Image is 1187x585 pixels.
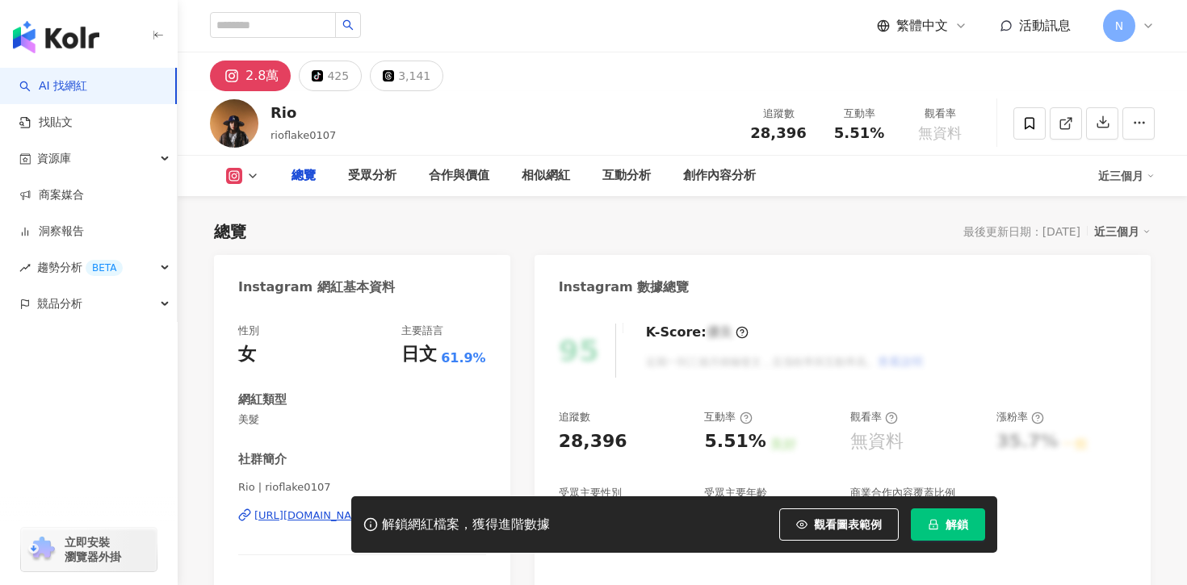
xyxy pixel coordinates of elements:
span: 資源庫 [37,140,71,177]
div: 互動率 [828,106,890,122]
div: 女 [238,342,256,367]
span: 5.51% [834,125,884,141]
div: 觀看率 [909,106,971,122]
div: 觀看率 [850,410,898,424]
span: 觀看圖表範例 [814,518,882,531]
span: N [1115,17,1123,35]
div: 28,396 [559,429,627,454]
span: 28,396 [750,124,806,141]
span: 解鎖 [946,518,968,531]
div: 425 [327,65,349,87]
span: Rio | rioflake0107 [238,480,486,495]
div: 相似網紅 [522,166,570,186]
a: 商案媒合 [19,187,84,203]
div: 追蹤數 [559,410,590,424]
span: 競品分析 [37,286,82,322]
span: 繁體中文 [896,17,948,35]
a: chrome extension立即安裝 瀏覽器外掛 [21,528,157,571]
div: 日文 [401,342,437,367]
span: search [342,19,354,31]
div: 漲粉率 [996,410,1044,424]
div: 社群簡介 [238,451,287,468]
span: 61.9% [441,349,486,367]
span: 趨勢分析 [37,249,123,286]
div: 總覽 [214,220,246,243]
div: 追蹤數 [748,106,809,122]
div: 受眾分析 [348,166,396,186]
div: 2.8萬 [245,65,279,87]
div: 5.51% [704,429,765,454]
div: 受眾主要性別 [559,486,622,500]
span: 活動訊息 [1019,18,1071,33]
button: 3,141 [370,61,443,91]
div: Instagram 數據總覽 [559,278,690,296]
div: 網紅類型 [238,391,287,408]
button: 觀看圖表範例 [779,508,899,541]
div: 解鎖網紅檔案，獲得進階數據 [382,516,550,533]
img: chrome extension [26,537,57,562]
div: 近三個月 [1098,163,1155,189]
div: K-Score : [646,324,749,341]
div: 受眾主要年齡 [704,486,767,500]
div: 3,141 [398,65,430,87]
span: 立即安裝 瀏覽器外掛 [65,535,121,564]
div: 無資料 [850,429,904,454]
div: 最後更新日期：[DATE] [963,225,1080,238]
div: 商業合作內容覆蓋比例 [850,486,955,500]
div: 互動分析 [602,166,651,186]
div: 合作與價值 [429,166,489,186]
span: 美髮 [238,412,486,427]
a: 找貼文 [19,115,73,131]
a: 洞察報告 [19,224,84,240]
div: 性別 [238,324,259,338]
div: Rio [271,102,336,123]
button: 425 [299,61,362,91]
img: KOL Avatar [210,99,258,148]
button: 解鎖 [911,508,985,541]
div: 互動率 [704,410,752,424]
span: lock [928,519,939,530]
button: 2.8萬 [210,61,291,91]
div: 主要語言 [401,324,443,338]
img: logo [13,21,99,53]
div: 創作內容分析 [683,166,756,186]
a: searchAI 找網紅 [19,78,87,94]
div: 總覽 [292,166,316,186]
div: BETA [86,260,123,276]
span: 無資料 [918,125,962,141]
span: rioflake0107 [271,129,336,141]
div: Instagram 網紅基本資料 [238,278,395,296]
span: rise [19,262,31,274]
div: 近三個月 [1094,221,1151,242]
